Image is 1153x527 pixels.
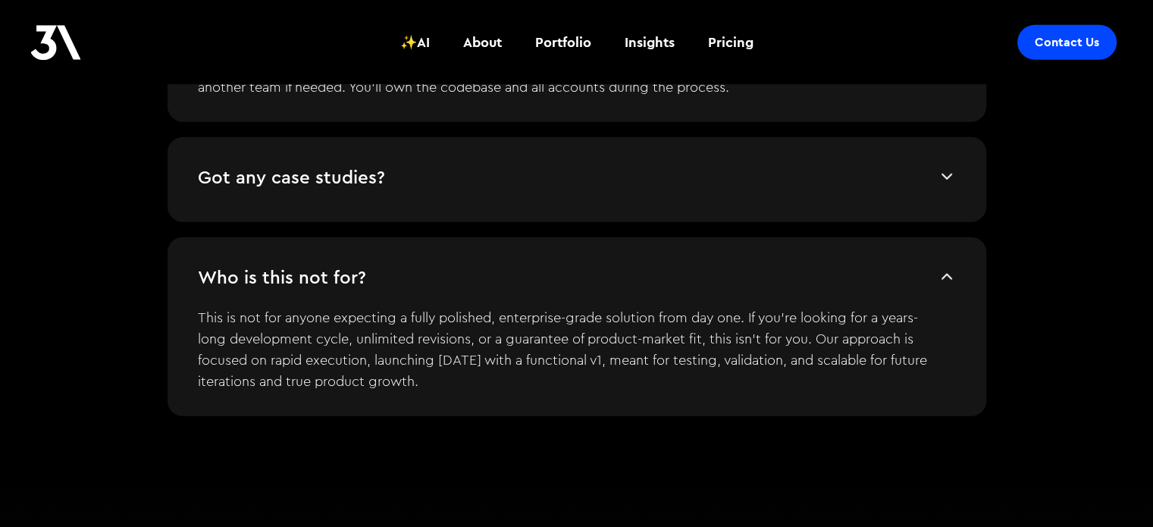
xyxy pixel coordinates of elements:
[526,14,600,71] a: Portfolio
[391,14,439,71] a: ✨AI
[198,169,385,187] strong: Got any case studies?
[400,33,430,52] div: ✨AI
[625,33,675,52] div: Insights
[708,33,754,52] div: Pricing
[1017,25,1117,60] a: Contact Us
[198,298,933,392] p: This is not for anyone expecting a fully polished, enterprise-grade solution from day one. If you...
[198,269,366,287] strong: Who is this not for?
[535,33,591,52] div: Portfolio
[699,14,763,71] a: Pricing
[616,14,684,71] a: Insights
[454,14,511,71] a: About
[463,33,502,52] div: About
[1035,35,1099,50] div: Contact Us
